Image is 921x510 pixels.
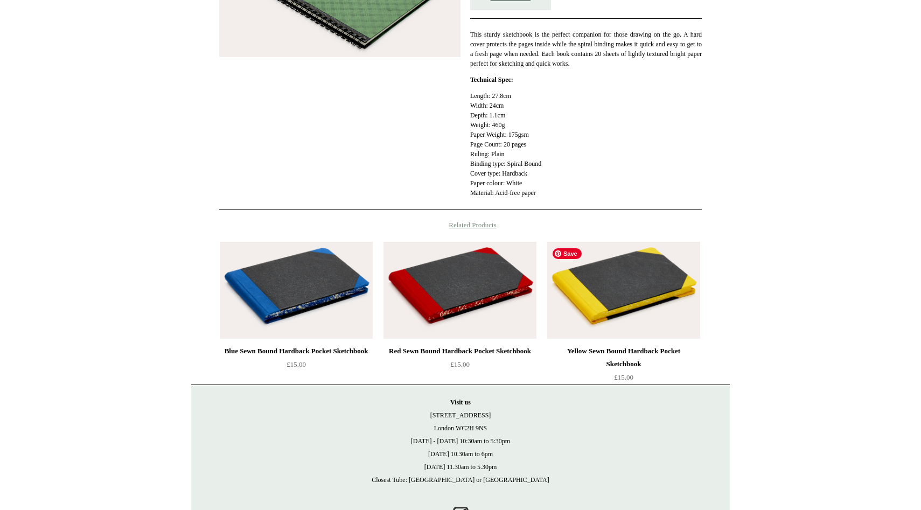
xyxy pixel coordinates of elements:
span: £15.00 [614,373,633,381]
strong: Technical Spec: [470,76,513,83]
div: Yellow Sewn Bound Hardback Pocket Sketchbook [550,345,697,371]
img: Blue Sewn Bound Hardback Pocket Sketchbook [220,242,373,339]
div: Blue Sewn Bound Hardback Pocket Sketchbook [222,345,370,358]
a: Yellow Sewn Bound Hardback Pocket Sketchbook £15.00 [547,345,700,389]
a: Blue Sewn Bound Hardback Pocket Sketchbook £15.00 [220,345,373,389]
div: Red Sewn Bound Hardback Pocket Sketchbook [386,345,534,358]
span: Save [553,248,582,259]
a: Blue Sewn Bound Hardback Pocket Sketchbook Blue Sewn Bound Hardback Pocket Sketchbook [220,242,373,339]
h4: Related Products [191,221,730,229]
a: Red Sewn Bound Hardback Pocket Sketchbook Red Sewn Bound Hardback Pocket Sketchbook [383,242,536,339]
img: Red Sewn Bound Hardback Pocket Sketchbook [383,242,536,339]
a: Yellow Sewn Bound Hardback Pocket Sketchbook Yellow Sewn Bound Hardback Pocket Sketchbook [547,242,700,339]
span: £15.00 [287,360,306,368]
span: £15.00 [450,360,470,368]
p: This sturdy sketchbook is the perfect companion for those drawing on the go. A hard cover protect... [470,30,702,68]
a: Red Sewn Bound Hardback Pocket Sketchbook £15.00 [383,345,536,389]
p: [STREET_ADDRESS] London WC2H 9NS [DATE] - [DATE] 10:30am to 5:30pm [DATE] 10.30am to 6pm [DATE] 1... [202,396,719,486]
img: Yellow Sewn Bound Hardback Pocket Sketchbook [547,242,700,339]
strong: Visit us [450,399,471,406]
p: Length: 27.8cm Width: 24cm Depth: 1.1cm Weight: 460g Paper Weight: 175gsm Page Count: 20 pages Ru... [470,91,702,198]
